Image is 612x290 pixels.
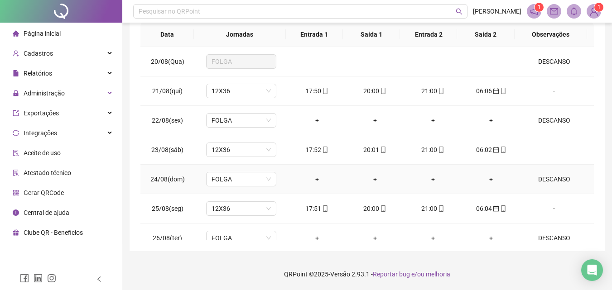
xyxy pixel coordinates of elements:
span: Clube QR - Beneficios [24,229,83,236]
span: mobile [437,205,444,212]
div: + [295,174,339,184]
span: left [96,276,102,282]
span: FOLGA [212,114,271,127]
span: [PERSON_NAME] [473,6,521,16]
span: sync [13,130,19,136]
div: 21:00 [411,86,455,96]
div: + [469,174,513,184]
span: mobile [379,88,386,94]
span: mobile [321,147,328,153]
span: mail [550,7,558,15]
span: Reportar bug e/ou melhoria [373,271,450,278]
span: bell [570,7,578,15]
span: 21/08(qui) [152,87,183,95]
span: mobile [379,205,386,212]
span: export [13,110,19,116]
span: mobile [437,88,444,94]
span: FOLGA [212,55,271,68]
span: 23/08(sáb) [151,146,183,153]
div: 06:02 [469,145,513,155]
span: mobile [499,205,506,212]
div: - [527,204,581,214]
span: 12X36 [212,202,271,215]
span: mobile [499,147,506,153]
div: + [469,115,513,125]
div: Open Intercom Messenger [581,259,603,281]
span: mobile [437,147,444,153]
span: Observações [522,29,580,39]
span: lock [13,90,19,96]
span: user-add [13,50,19,57]
th: Saída 2 [457,22,514,47]
span: calendar [492,147,499,153]
div: + [411,115,455,125]
span: home [13,30,19,37]
th: Data [140,22,194,47]
span: Relatórios [24,70,52,77]
span: 1 [598,4,601,10]
span: file [13,70,19,76]
span: 24/08(dom) [150,176,185,183]
span: 26/08(ter) [153,234,182,242]
span: Página inicial [24,30,61,37]
div: 20:01 [353,145,397,155]
div: + [411,174,455,184]
th: Saída 1 [343,22,400,47]
div: 20:00 [353,204,397,214]
div: + [295,115,339,125]
div: DESCANSO [527,233,581,243]
div: - [527,86,581,96]
th: Entrada 1 [286,22,343,47]
span: notification [530,7,538,15]
span: mobile [499,88,506,94]
div: - [527,145,581,155]
footer: QRPoint © 2025 - 2.93.1 - [122,258,612,290]
span: DESCANSO [538,58,570,65]
div: 20:00 [353,86,397,96]
span: Cadastros [24,50,53,57]
span: calendar [492,205,499,212]
div: + [469,233,513,243]
div: 06:04 [469,204,513,214]
th: Jornadas [194,22,286,47]
span: mobile [321,205,328,212]
div: 17:51 [295,204,339,214]
span: 12X36 [212,143,271,157]
span: Atestado técnico [24,169,71,176]
span: linkedin [34,274,43,283]
div: + [353,115,397,125]
div: 21:00 [411,145,455,155]
span: 25/08(seg) [152,205,183,212]
span: Versão [330,271,350,278]
span: FOLGA [212,172,271,186]
span: instagram [47,274,56,283]
span: solution [13,170,19,176]
span: Integrações [24,129,57,137]
span: Exportações [24,109,59,117]
sup: Atualize o seu contato no menu Meus Dados [594,3,603,12]
th: Observações [515,22,587,47]
th: Entrada 2 [400,22,457,47]
span: Gerar QRCode [24,189,64,196]
div: 17:50 [295,86,339,96]
div: 21:00 [411,204,455,214]
img: 91077 [587,5,601,18]
div: DESCANSO [527,115,581,125]
span: info-circle [13,209,19,216]
span: audit [13,150,19,156]
span: Administração [24,90,65,97]
span: search [456,8,463,15]
span: mobile [379,147,386,153]
span: 1 [538,4,541,10]
span: facebook [20,274,29,283]
div: DESCANSO [527,174,581,184]
span: 12X36 [212,84,271,98]
div: 06:06 [469,86,513,96]
div: + [411,233,455,243]
span: gift [13,229,19,236]
span: calendar [492,88,499,94]
sup: 1 [535,3,544,12]
div: + [353,233,397,243]
span: qrcode [13,190,19,196]
span: Central de ajuda [24,209,69,216]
